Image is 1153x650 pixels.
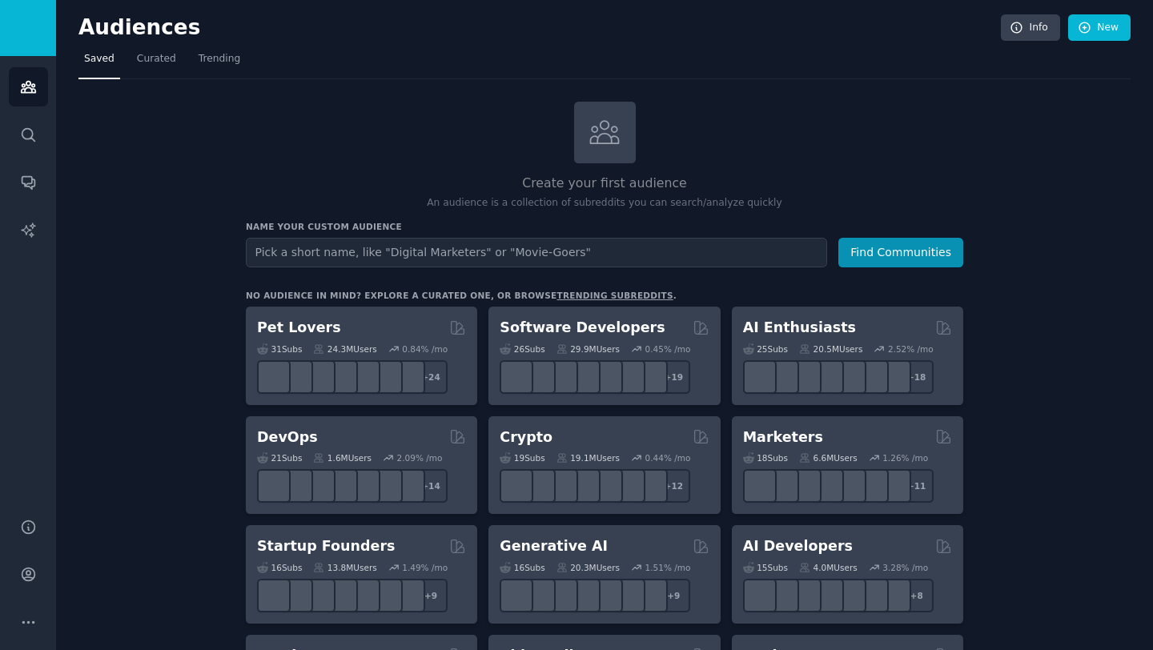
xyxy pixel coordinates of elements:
[882,562,928,573] div: 3.28 % /mo
[262,474,287,499] img: azuredevops
[246,221,963,232] h3: Name your custom audience
[594,474,619,499] img: defiblockchain
[799,343,862,355] div: 20.5M Users
[900,469,934,503] div: + 11
[747,583,772,608] img: DeepSeek
[657,579,690,612] div: + 9
[257,562,302,573] div: 16 Sub s
[549,583,574,608] img: deepdream
[645,562,691,573] div: 1.51 % /mo
[769,364,794,389] img: DeepSeek
[556,562,620,573] div: 20.3M Users
[313,343,376,355] div: 24.3M Users
[193,46,246,79] a: Trending
[313,562,376,573] div: 13.8M Users
[792,583,817,608] img: Rag
[396,474,421,499] img: PlatformEngineers
[78,46,120,79] a: Saved
[504,474,529,499] img: ethfinance
[639,474,664,499] img: defi_
[900,360,934,394] div: + 18
[500,427,552,447] h2: Crypto
[792,364,817,389] img: AItoolsCatalog
[1068,14,1131,42] a: New
[639,364,664,389] img: elixir
[257,452,302,463] div: 21 Sub s
[769,583,794,608] img: LangChain
[799,562,858,573] div: 4.0M Users
[352,583,376,608] img: indiehackers
[329,583,354,608] img: ycombinator
[313,452,372,463] div: 1.6M Users
[882,452,928,463] div: 1.26 % /mo
[859,364,884,389] img: OpenAIDev
[257,427,318,447] h2: DevOps
[397,452,443,463] div: 2.09 % /mo
[769,474,794,499] img: bigseo
[792,474,817,499] img: AskMarketing
[329,364,354,389] img: turtle
[747,364,772,389] img: GoogleGeminiAI
[329,474,354,499] img: DevOpsLinks
[257,343,302,355] div: 31 Sub s
[284,474,309,499] img: AWS_Certified_Experts
[657,469,690,503] div: + 12
[814,583,839,608] img: MistralAI
[882,583,906,608] img: AIDevelopersSociety
[500,343,544,355] div: 26 Sub s
[657,360,690,394] div: + 19
[374,583,399,608] img: Entrepreneurship
[747,474,772,499] img: content_marketing
[257,318,341,338] h2: Pet Lovers
[617,474,641,499] img: CryptoNews
[262,583,287,608] img: EntrepreneurRideAlong
[246,290,677,301] div: No audience in mind? Explore a curated one, or browse .
[837,474,862,499] img: googleads
[527,364,552,389] img: csharp
[572,364,597,389] img: iOSProgramming
[900,579,934,612] div: + 8
[414,360,448,394] div: + 24
[84,52,114,66] span: Saved
[556,291,673,300] a: trending subreddits
[814,474,839,499] img: Emailmarketing
[396,583,421,608] img: growmybusiness
[307,583,331,608] img: startup
[549,474,574,499] img: ethstaker
[500,536,608,556] h2: Generative AI
[743,452,788,463] div: 18 Sub s
[246,238,827,267] input: Pick a short name, like "Digital Marketers" or "Movie-Goers"
[500,562,544,573] div: 16 Sub s
[284,583,309,608] img: SaaS
[549,364,574,389] img: learnjavascript
[78,15,1001,41] h2: Audiences
[257,536,395,556] h2: Startup Founders
[838,238,963,267] button: Find Communities
[888,343,934,355] div: 2.52 % /mo
[837,583,862,608] img: OpenSourceAI
[500,318,665,338] h2: Software Developers
[131,46,182,79] a: Curated
[617,364,641,389] img: AskComputerScience
[414,579,448,612] div: + 9
[246,174,963,194] h2: Create your first audience
[814,364,839,389] img: chatgpt_promptDesign
[527,474,552,499] img: 0xPolygon
[837,364,862,389] img: chatgpt_prompts_
[882,364,906,389] img: ArtificalIntelligence
[645,452,691,463] div: 0.44 % /mo
[527,583,552,608] img: dalle2
[374,474,399,499] img: aws_cdk
[645,343,691,355] div: 0.45 % /mo
[262,364,287,389] img: herpetology
[617,583,641,608] img: starryai
[500,452,544,463] div: 19 Sub s
[743,536,853,556] h2: AI Developers
[572,474,597,499] img: web3
[396,364,421,389] img: dogbreed
[402,343,448,355] div: 0.84 % /mo
[743,343,788,355] div: 25 Sub s
[199,52,240,66] span: Trending
[284,364,309,389] img: ballpython
[504,583,529,608] img: aivideo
